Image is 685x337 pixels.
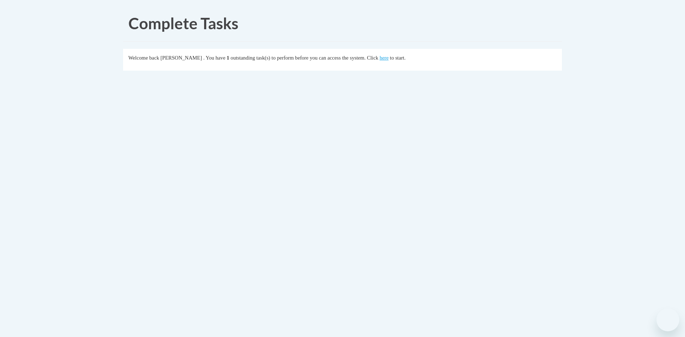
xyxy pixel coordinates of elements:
[128,14,238,32] span: Complete Tasks
[390,55,406,61] span: to start.
[380,55,389,61] a: here
[203,55,225,61] span: . You have
[656,308,679,331] iframe: Button to launch messaging window
[161,55,202,61] span: [PERSON_NAME]
[227,55,229,61] span: 1
[128,55,159,61] span: Welcome back
[230,55,378,61] span: outstanding task(s) to perform before you can access the system. Click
